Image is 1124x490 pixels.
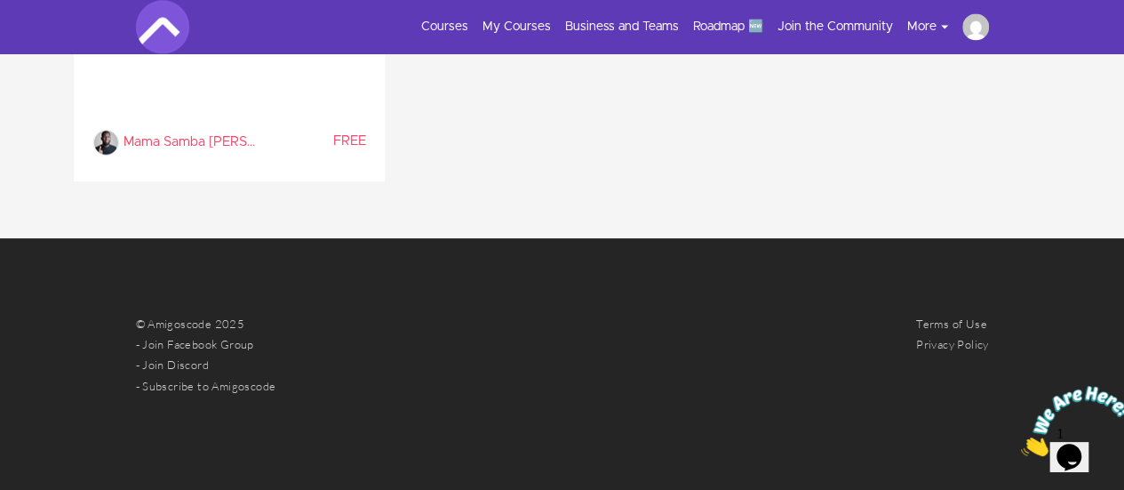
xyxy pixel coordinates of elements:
a: Courses [421,18,468,36]
iframe: chat widget [1014,379,1124,463]
p: Mama Samba Braima Nelson [124,129,257,156]
img: Chat attention grabber [7,7,117,77]
a: Join the Community [777,18,893,36]
a: Roadmap 🆕 [693,18,763,36]
a: Business and Teams [565,18,679,36]
a: My Courses [482,18,551,36]
li: © Amigoscode 2025 [136,314,276,334]
img: Mama Samba Braima Nelson [92,129,119,156]
p: FREE [257,133,366,150]
a: Terms of Use [916,317,987,331]
button: More [907,18,962,36]
img: nnajiugochukwu08@gmail.com [962,13,989,40]
a: - Join Discord [136,357,209,372]
a: Privacy Policy [916,337,988,351]
a: - Join Facebook Group [136,337,254,351]
span: 1 [7,7,14,22]
a: - Subscribe to Amigoscode [136,379,276,393]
